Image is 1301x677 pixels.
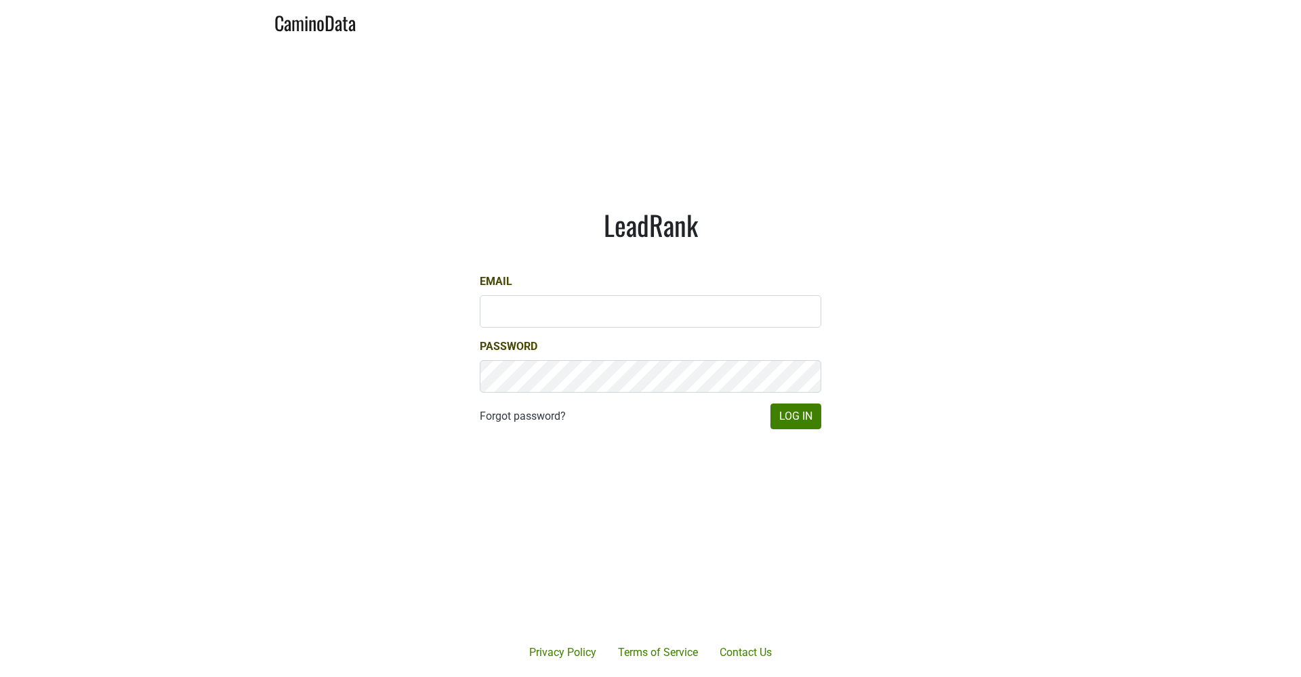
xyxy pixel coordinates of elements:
h1: LeadRank [480,209,821,241]
a: Privacy Policy [518,639,607,666]
a: Terms of Service [607,639,709,666]
button: Log In [770,403,821,429]
a: Forgot password? [480,408,566,424]
label: Email [480,274,512,290]
a: CaminoData [274,5,356,37]
a: Contact Us [709,639,783,666]
label: Password [480,338,537,355]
